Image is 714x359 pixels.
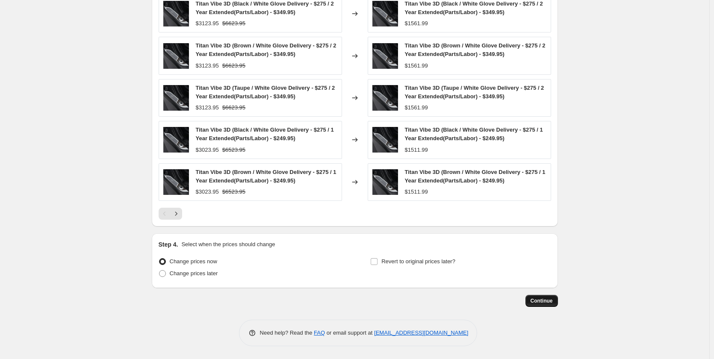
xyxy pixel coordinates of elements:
[170,258,217,265] span: Change prices now
[405,127,543,141] span: Titan Vibe 3D (Black / White Glove Delivery - $275 / 1 Year Extended(Parts/Labor) - $249.95)
[163,43,189,69] img: vibe_1500px_side_panel_80x.webp
[170,208,182,220] button: Next
[405,146,428,154] div: $1511.99
[159,240,178,249] h2: Step 4.
[196,169,336,184] span: Titan Vibe 3D (Brown / White Glove Delivery - $275 / 1 Year Extended(Parts/Labor) - $249.95)
[181,240,275,249] p: Select when the prices should change
[374,330,468,336] a: [EMAIL_ADDRESS][DOMAIN_NAME]
[381,258,455,265] span: Revert to original prices later?
[222,19,245,28] strike: $6623.95
[372,127,398,153] img: vibe_1500px_side_panel_80x.webp
[196,62,219,70] div: $3123.95
[405,62,428,70] div: $1561.99
[372,1,398,26] img: vibe_1500px_side_panel_80x.webp
[196,146,219,154] div: $3023.95
[405,169,546,184] span: Titan Vibe 3D (Brown / White Glove Delivery - $275 / 1 Year Extended(Parts/Labor) - $249.95)
[196,42,336,57] span: Titan Vibe 3D (Brown / White Glove Delivery - $275 / 2 Year Extended(Parts/Labor) - $349.95)
[372,43,398,69] img: vibe_1500px_side_panel_80x.webp
[196,0,334,15] span: Titan Vibe 3D (Black / White Glove Delivery - $275 / 2 Year Extended(Parts/Labor) - $349.95)
[196,19,219,28] div: $3123.95
[372,169,398,195] img: vibe_1500px_side_panel_80x.webp
[405,19,428,28] div: $1561.99
[222,188,245,196] strike: $6523.95
[170,270,218,277] span: Change prices later
[222,62,245,70] strike: $6623.95
[405,188,428,196] div: $1511.99
[314,330,325,336] a: FAQ
[405,0,543,15] span: Titan Vibe 3D (Black / White Glove Delivery - $275 / 2 Year Extended(Parts/Labor) - $349.95)
[163,169,189,195] img: vibe_1500px_side_panel_80x.webp
[159,208,182,220] nav: Pagination
[222,146,245,154] strike: $6523.95
[405,85,544,100] span: Titan Vibe 3D (Taupe / White Glove Delivery - $275 / 2 Year Extended(Parts/Labor) - $349.95)
[196,127,334,141] span: Titan Vibe 3D (Black / White Glove Delivery - $275 / 1 Year Extended(Parts/Labor) - $249.95)
[260,330,314,336] span: Need help? Read the
[196,85,335,100] span: Titan Vibe 3D (Taupe / White Glove Delivery - $275 / 2 Year Extended(Parts/Labor) - $349.95)
[196,103,219,112] div: $3123.95
[196,188,219,196] div: $3023.95
[222,103,245,112] strike: $6623.95
[163,127,189,153] img: vibe_1500px_side_panel_80x.webp
[405,103,428,112] div: $1561.99
[405,42,546,57] span: Titan Vibe 3D (Brown / White Glove Delivery - $275 / 2 Year Extended(Parts/Labor) - $349.95)
[163,1,189,26] img: vibe_1500px_side_panel_80x.webp
[163,85,189,111] img: vibe_1500px_side_panel_80x.webp
[531,297,553,304] span: Continue
[372,85,398,111] img: vibe_1500px_side_panel_80x.webp
[325,330,374,336] span: or email support at
[525,295,558,307] button: Continue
